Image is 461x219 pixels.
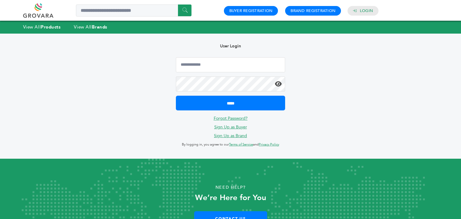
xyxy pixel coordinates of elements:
p: Need Help? [23,183,438,192]
input: Password [176,76,285,91]
strong: We’re Here for You [195,192,266,203]
p: By logging in, you agree to our and [176,141,285,148]
a: Login [360,8,373,13]
a: Forgot Password? [214,115,248,121]
a: Brand Registration [291,8,336,13]
a: Terms of Service [229,142,253,147]
input: Search a product or brand... [76,4,191,16]
a: Sign Up as Buyer [214,124,247,130]
a: View AllBrands [74,24,107,30]
b: User Login [220,43,241,49]
a: Sign Up as Brand [214,133,247,139]
a: View AllProducts [23,24,61,30]
strong: Products [41,24,61,30]
a: Buyer Registration [229,8,273,13]
a: Privacy Policy [259,142,279,147]
input: Email Address [176,57,285,72]
strong: Brands [92,24,107,30]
